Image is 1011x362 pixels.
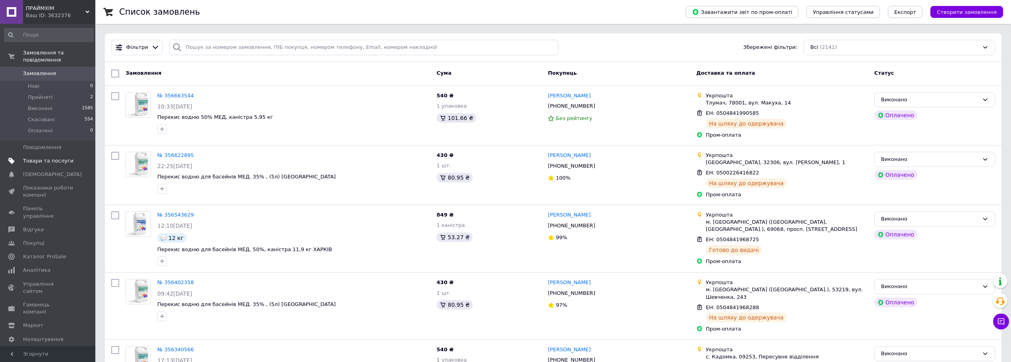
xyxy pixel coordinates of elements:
div: м. [GEOGRAPHIC_DATA] ([GEOGRAPHIC_DATA].), 53219, вул. Шевченка, 243 [706,286,868,300]
div: 80.95 ₴ [437,300,473,310]
span: Управління статусами [813,9,874,15]
div: 101.66 ₴ [437,113,476,123]
a: Перекис водню 50% МЕД, каністра 5,95 кг [157,114,273,120]
a: Перекис водню для басейнів МЕД. 35% , (5л) [GEOGRAPHIC_DATA] [157,301,336,307]
span: 12 кг [168,235,184,241]
div: Пром-оплата [706,132,868,139]
span: Доставка та оплата [696,70,755,76]
span: 99% [556,234,567,240]
span: Маркет [23,322,43,329]
span: Нові [28,83,39,90]
div: Укрпошта [706,211,868,219]
a: № 356543629 [157,212,194,218]
span: 2 [90,94,93,101]
img: Фото товару [126,279,151,304]
div: Виконано [881,96,979,104]
img: :speech_balloon: [160,235,167,241]
span: Замовлення [126,70,161,76]
div: Виконано [881,155,979,164]
span: 12:10[DATE] [157,223,192,229]
span: Повідомлення [23,144,62,151]
span: 540 ₴ [437,93,454,99]
span: ЕН: 0500226416822 [706,170,759,176]
div: Оплачено [874,230,917,239]
span: 849 ₴ [437,212,454,218]
div: 53.27 ₴ [437,232,473,242]
span: 09:42[DATE] [157,290,192,297]
div: Оплачено [874,298,917,307]
button: Створити замовлення [930,6,1003,18]
span: Прийняті [28,94,52,101]
span: Скасовані [28,116,55,123]
div: Готово до видачі [706,245,762,255]
span: Експорт [894,9,916,15]
span: Без рейтингу [556,115,592,121]
span: Гаманець компанії [23,301,73,316]
div: Укрпошта [706,152,868,159]
span: (2141) [820,44,837,50]
div: Укрпошта [706,92,868,99]
span: Панель управління [23,205,73,219]
span: 430 ₴ [437,279,454,285]
span: Перекис водню для басейнів МЕД. 50%, каністра 11,9 кг ХАРКІВ [157,246,332,252]
img: Фото товару [126,152,151,177]
div: [PHONE_NUMBER] [546,221,597,231]
div: Пром-оплата [706,191,868,198]
a: Створити замовлення [922,9,1003,15]
span: 430 ₴ [437,152,454,158]
div: Пром-оплата [706,325,868,333]
a: [PERSON_NAME] [548,152,591,159]
div: Укрпошта [706,346,868,353]
span: Замовлення та повідомлення [23,49,95,64]
span: Оплачені [28,127,53,134]
div: Пром-оплата [706,258,868,265]
a: [PERSON_NAME] [548,211,591,219]
div: м. [GEOGRAPHIC_DATA] ([GEOGRAPHIC_DATA], [GEOGRAPHIC_DATA].), 69068, просп. [STREET_ADDRESS] [706,219,868,233]
div: Тлумач, 78001, вул. Макуха, 14 [706,99,868,106]
a: [PERSON_NAME] [548,92,591,100]
div: с. Кадомка, 09253, Пересувне відділення [706,353,868,360]
span: Фільтри [126,44,148,51]
span: Покупці [23,240,44,247]
span: Cума [437,70,451,76]
a: № 356622895 [157,152,194,158]
span: Налаштування [23,336,64,343]
span: ЕН: 0504841990585 [706,110,759,116]
span: 100% [556,175,570,181]
span: Виконані [28,105,52,112]
span: Всі [810,44,818,51]
h1: Список замовлень [119,7,200,17]
button: Управління статусами [806,6,880,18]
span: Показники роботи компанії [23,184,73,199]
button: Чат з покупцем [993,314,1009,329]
input: Пошук [4,28,94,42]
div: [PHONE_NUMBER] [546,101,597,111]
div: На шляху до одержувача [706,119,787,128]
a: № 356663544 [157,93,194,99]
span: 97% [556,302,567,308]
span: ПРАЙМХІМ [26,5,85,12]
span: Статус [874,70,894,76]
div: Ваш ID: 3632376 [26,12,95,19]
span: 22:25[DATE] [157,163,192,169]
div: Оплачено [874,170,917,180]
a: № 356402358 [157,279,194,285]
span: 1 шт. [437,163,451,168]
span: 10:33[DATE] [157,103,192,110]
span: Перекис водню для басейнів МЕД. 35% , (5л) [GEOGRAPHIC_DATA] [157,174,336,180]
div: [PHONE_NUMBER] [546,288,597,298]
div: Виконано [881,215,979,223]
span: 540 ₴ [437,347,454,352]
input: Пошук за номером замовлення, ПІБ покупця, номером телефону, Email, номером накладної [169,40,559,55]
div: [PHONE_NUMBER] [546,161,597,171]
span: ЕН: 0504841968725 [706,236,759,242]
button: Завантажити звіт по пром-оплаті [686,6,798,18]
span: Завантажити звіт по пром-оплаті [692,8,792,15]
div: На шляху до одержувача [706,313,787,322]
span: [DEMOGRAPHIC_DATA] [23,171,82,178]
a: Фото товару [126,211,151,237]
span: Управління сайтом [23,281,73,295]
